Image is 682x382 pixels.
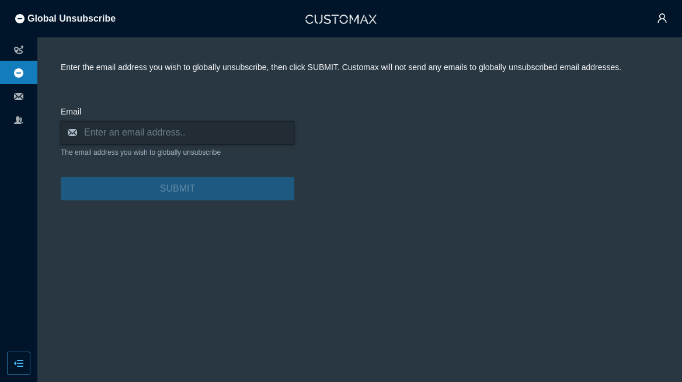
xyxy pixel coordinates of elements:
button: user [650,7,674,30]
span: SUBMIT [160,181,195,196]
button: SUBMIT [61,177,294,200]
div: The email address you wish to globally unsubscribe [61,147,294,158]
span: Email [61,107,81,116]
input: Enter an email address.. [61,121,294,144]
p: Enter the email address you wish to globally unsubscribe, then click SUBMIT. Customax will not se... [61,61,659,74]
img: Customax Logo [305,15,377,24]
span: user [657,13,667,25]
